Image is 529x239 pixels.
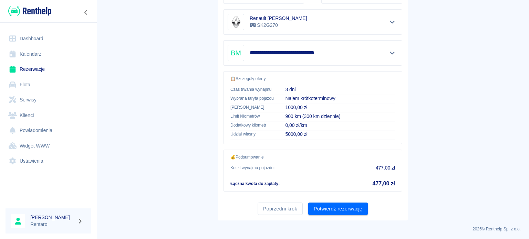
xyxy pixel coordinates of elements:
button: Pokaż szczegóły [387,48,398,58]
p: Łączna kwota do zapłaty : [230,181,280,187]
p: 5000,00 zł [285,131,395,138]
button: Pokaż szczegóły [387,17,398,27]
h6: [PERSON_NAME] [30,214,74,221]
a: Dashboard [6,31,91,46]
a: Widget WWW [6,138,91,154]
h6: Renault [PERSON_NAME] [250,15,307,22]
p: 0,00 zł/km [285,122,395,129]
p: Limit kilometrów [230,113,274,119]
a: Renthelp logo [6,6,51,17]
img: Image [229,15,243,29]
p: [PERSON_NAME] [230,104,274,110]
h5: 477,00 zł [373,180,395,187]
a: Rezerwacje [6,62,91,77]
p: 💰 Podsumowanie [230,154,395,160]
button: Zwiń nawigację [81,8,91,17]
p: SK2G270 [250,22,307,29]
div: BM [228,45,244,61]
p: Rentaro [30,221,74,228]
p: Wybrana taryfa pojazdu [230,95,274,101]
p: 2025 © Renthelp Sp. z o.o. [105,226,521,232]
button: Poprzedni krok [258,203,303,215]
a: Serwisy [6,92,91,108]
p: 1000,00 zł [285,104,395,111]
p: Najem krótkoterminowy [285,95,395,102]
img: Renthelp logo [8,6,51,17]
p: 477,00 zł [376,164,395,172]
a: Kalendarz [6,46,91,62]
p: Dodatkowy kilometr [230,122,274,128]
a: Klienci [6,108,91,123]
p: Czas trwania wynajmu [230,86,274,93]
p: 900 km (300 km dziennie) [285,113,395,120]
a: Ustawienia [6,153,91,169]
a: Flota [6,77,91,93]
p: Udział własny [230,131,274,137]
p: Koszt wynajmu pojazdu : [230,165,275,171]
a: Powiadomienia [6,123,91,138]
p: 📋 Szczegóły oferty [230,76,395,82]
p: 3 dni [285,86,395,93]
button: Potwierdź rezerwację [308,203,368,215]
